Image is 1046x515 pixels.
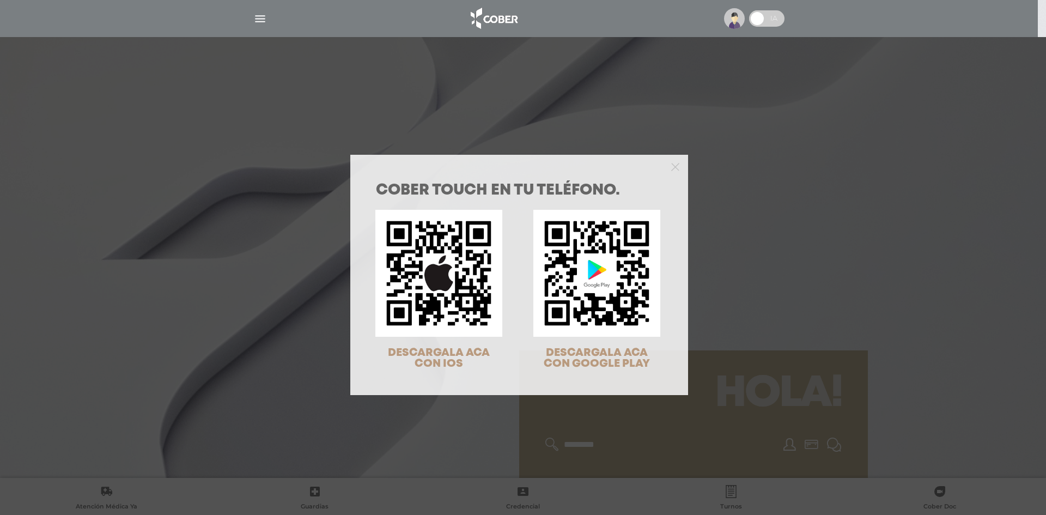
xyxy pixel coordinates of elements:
img: qr-code [375,210,502,337]
button: Close [671,161,679,171]
span: DESCARGALA ACA CON IOS [388,348,490,369]
span: DESCARGALA ACA CON GOOGLE PLAY [544,348,650,369]
h1: COBER TOUCH en tu teléfono. [376,183,662,198]
img: qr-code [533,210,660,337]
